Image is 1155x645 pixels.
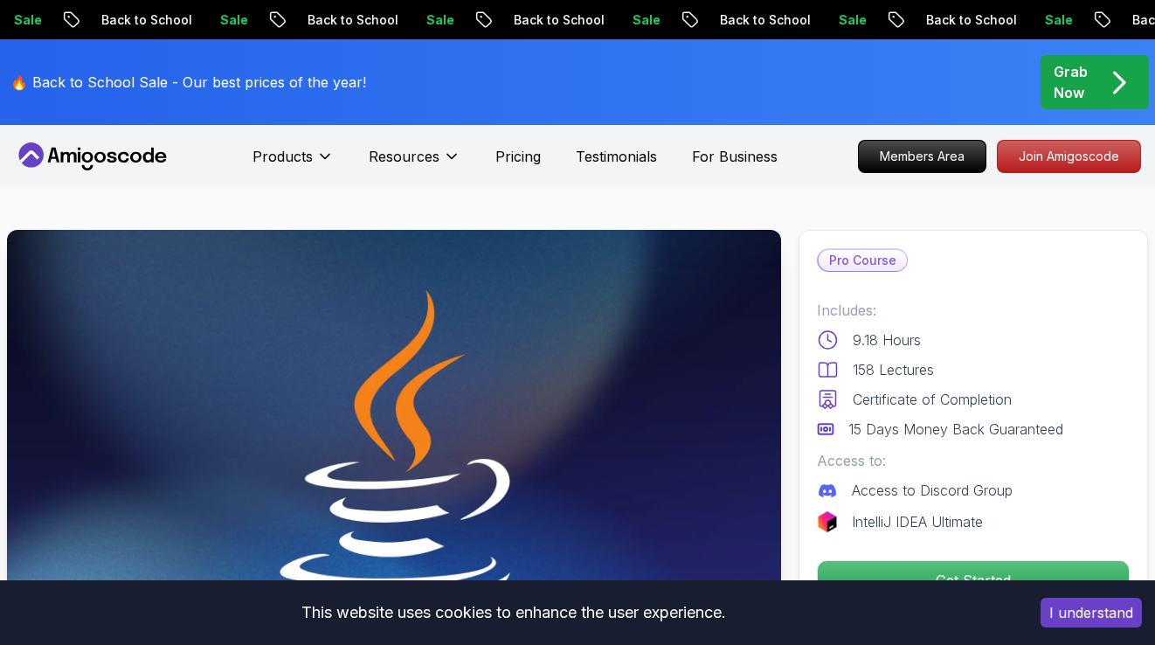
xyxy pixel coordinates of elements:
p: Back to School [752,11,871,29]
p: Sale [46,11,102,29]
img: jetbrains logo [817,511,838,532]
p: 🔥 Back to School Sale - Our best prices of the year! [10,72,366,93]
p: 15 Days Money Back Guaranteed [848,419,1063,440]
a: Testimonials [576,146,657,167]
p: 9.18 Hours [853,329,921,350]
p: Grab Now [1054,61,1088,103]
p: Sale [665,11,721,29]
button: Get Started [817,560,1130,600]
p: 158 Lectures [853,359,934,380]
button: Accept cookies [1041,598,1142,628]
p: Sale [459,11,515,29]
p: Back to School [546,11,665,29]
p: IntelliJ IDEA Ultimate [852,511,983,532]
p: Includes: [817,300,1130,321]
p: Join Amigoscode [998,141,1140,172]
button: Products [252,146,334,181]
p: Certificate of Completion [853,389,1012,410]
p: Products [252,146,313,167]
div: This website uses cookies to enhance the user experience. [13,593,1014,632]
p: Access to Discord Group [852,480,1013,501]
p: Sale [252,11,308,29]
button: Resources [369,146,460,181]
p: Get Started [818,561,1129,600]
p: Back to School [134,11,252,29]
p: Sale [1077,11,1133,29]
a: Members Area [858,140,986,173]
p: Back to School [340,11,459,29]
a: For Business [692,146,778,167]
p: Sale [871,11,927,29]
p: Back to School [958,11,1077,29]
p: Pro Course [819,250,907,271]
p: Access to: [817,450,1130,471]
a: Join Amigoscode [997,140,1141,173]
p: Resources [369,146,439,167]
a: Pricing [495,146,541,167]
p: Members Area [859,141,986,172]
